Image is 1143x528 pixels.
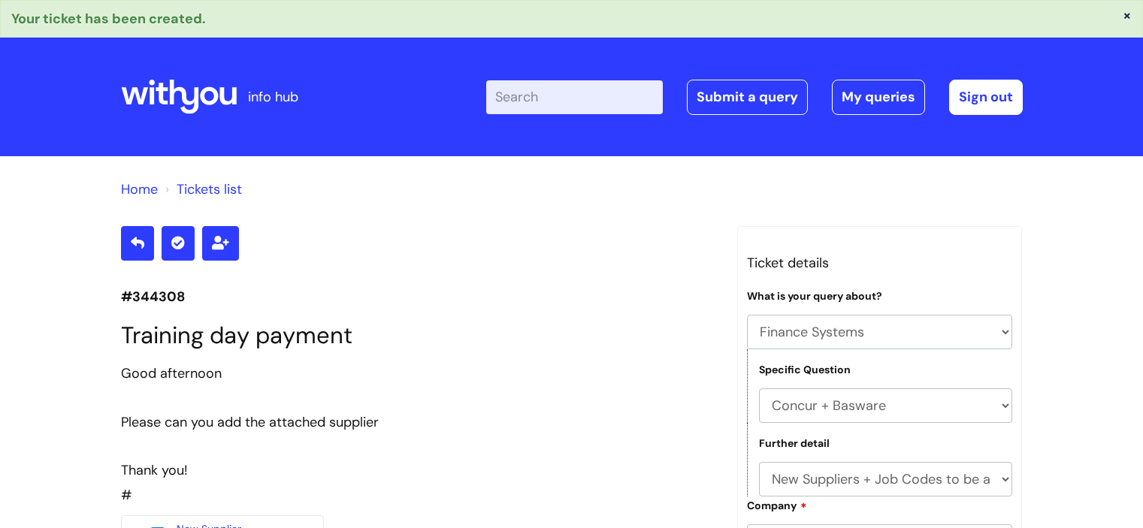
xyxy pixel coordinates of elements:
label: Company [747,497,807,512]
label: Further detail [759,437,830,450]
button: × [1123,8,1132,22]
div: | - [486,80,1023,114]
p: info hub [248,85,298,109]
h3: Ticket details [747,251,1013,275]
a: Sign out [949,80,1023,114]
li: Solution home [121,177,158,201]
div: Thank you! [121,458,715,482]
h1: Training day payment [121,321,715,349]
a: Tickets list [177,180,242,198]
li: Tickets list [162,177,242,201]
div: Good afternoon [121,361,715,385]
div: Please can you add the attached supplier [121,410,715,434]
input: Search [486,80,663,113]
a: My queries [832,80,925,114]
a: Submit a query [687,80,808,114]
a: Home [121,180,158,198]
label: What is your query about? [747,290,882,303]
div: # [121,361,715,507]
label: Specific Question [759,364,851,376]
p: #344308 [121,285,715,309]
